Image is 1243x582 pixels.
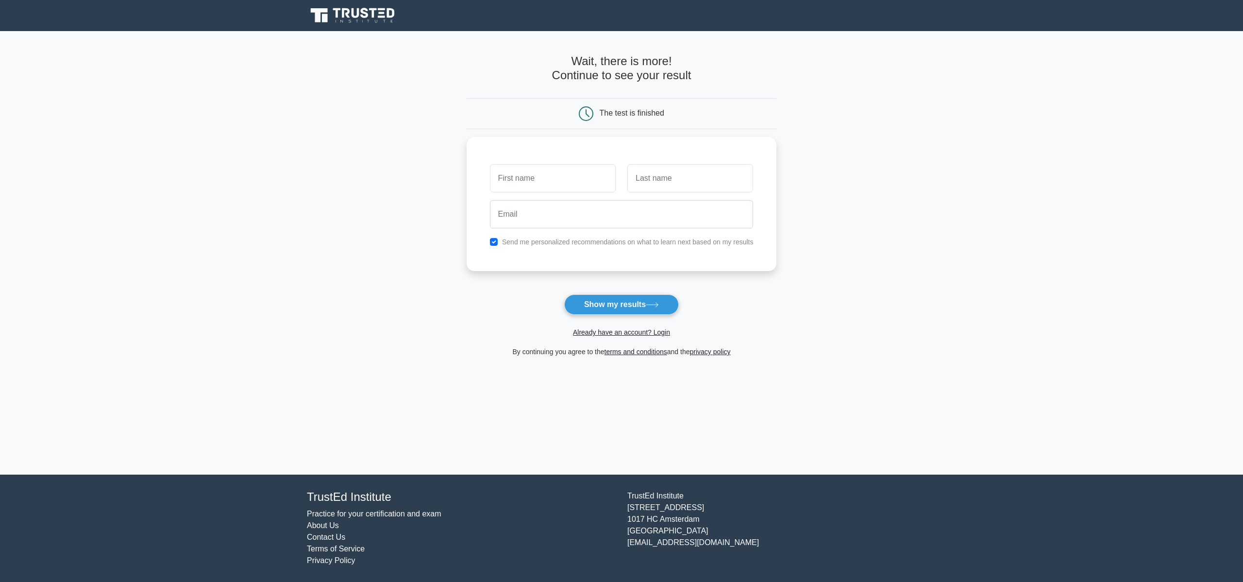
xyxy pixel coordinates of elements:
h4: TrustEd Institute [307,490,616,504]
a: Privacy Policy [307,556,355,565]
a: Practice for your certification and exam [307,510,441,518]
a: privacy policy [690,348,731,356]
input: Email [490,200,754,228]
a: Contact Us [307,533,345,541]
a: Already have an account? Login [573,328,670,336]
input: Last name [627,164,753,192]
div: TrustEd Institute [STREET_ADDRESS] 1017 HC Amsterdam [GEOGRAPHIC_DATA] [EMAIL_ADDRESS][DOMAIN_NAME] [621,490,942,566]
div: The test is finished [600,109,664,117]
button: Show my results [564,294,679,315]
a: About Us [307,521,339,530]
a: terms and conditions [605,348,667,356]
div: By continuing you agree to the and the [461,346,783,358]
label: Send me personalized recommendations on what to learn next based on my results [502,238,754,246]
input: First name [490,164,616,192]
a: Terms of Service [307,545,365,553]
h4: Wait, there is more! Continue to see your result [467,54,777,83]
